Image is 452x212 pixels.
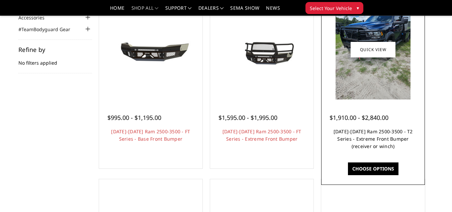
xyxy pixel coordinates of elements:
button: Select Your Vehicle [305,2,363,14]
a: Support [165,6,192,15]
a: [DATE]-[DATE] Ram 2500-3500 - FT Series - Extreme Front Bumper [222,128,301,142]
div: No filters applied [18,47,92,73]
a: Quick view [351,42,395,57]
a: shop all [131,6,159,15]
a: Dealers [198,6,224,15]
a: SEMA Show [230,6,259,15]
a: [DATE]-[DATE] Ram 2500-3500 - T2 Series - Extreme Front Bumper (receiver or winch) [334,128,413,149]
a: #TeamBodyguard Gear [18,26,79,33]
span: $1,910.00 - $2,840.00 [330,114,388,122]
h5: Refine by [18,47,92,53]
a: News [266,6,280,15]
a: Accessories [18,14,53,21]
a: Choose Options [348,162,398,175]
span: Select Your Vehicle [310,5,352,12]
img: 2019-2025 Ram 2500-3500 - FT Series - Base Front Bumper [101,26,201,73]
a: Home [110,6,124,15]
a: [DATE]-[DATE] Ram 2500-3500 - FT Series - Base Front Bumper [111,128,190,142]
span: $1,595.00 - $1,995.00 [218,114,277,122]
span: ▾ [357,4,359,11]
span: $995.00 - $1,195.00 [107,114,161,122]
iframe: Chat Widget [419,180,452,212]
